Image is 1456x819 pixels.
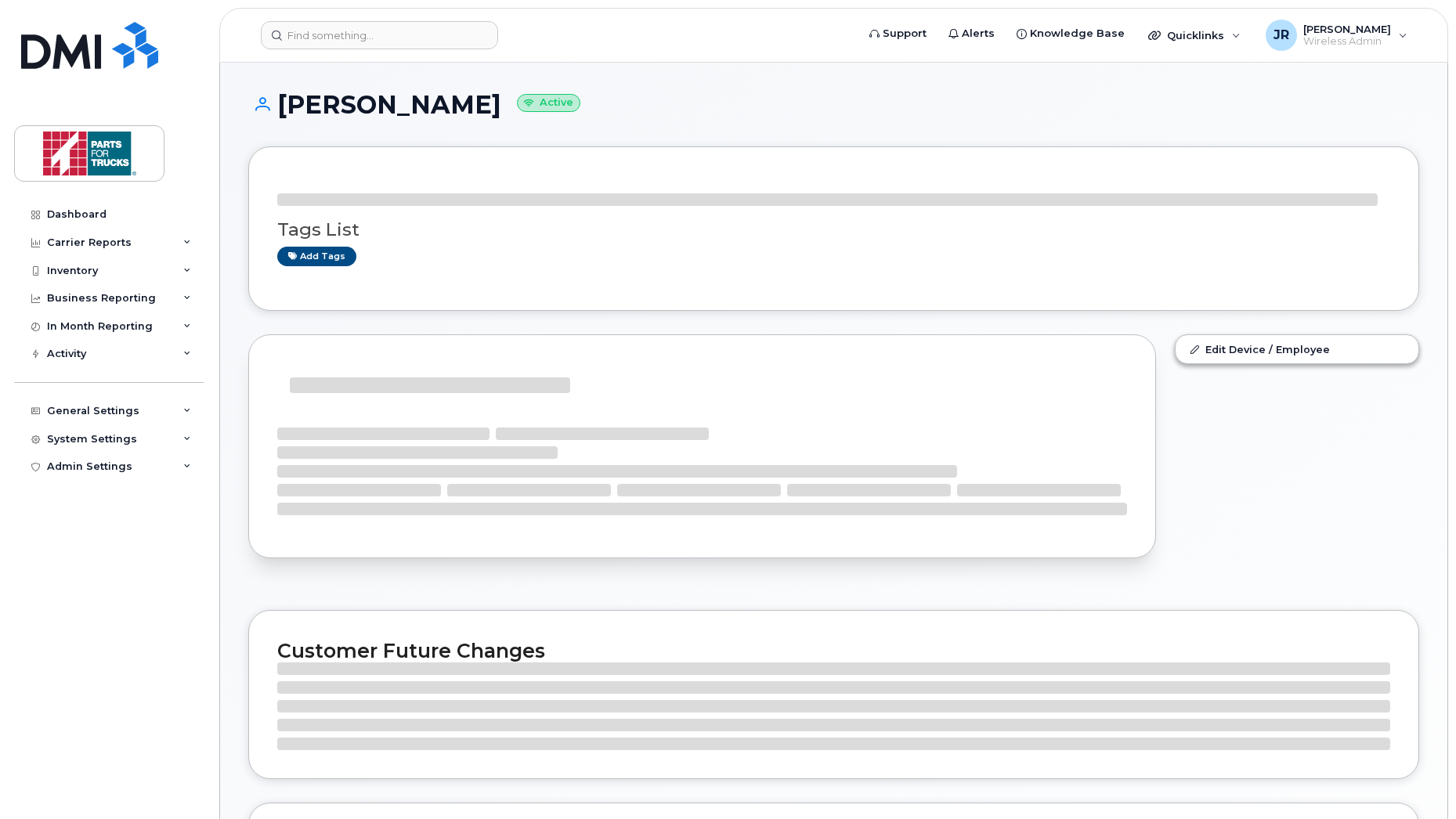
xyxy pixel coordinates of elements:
[517,94,580,112] small: Active
[277,220,1390,240] h3: Tags List
[277,639,1390,662] h2: Customer Future Changes
[1176,335,1418,363] a: Edit Device / Employee
[277,247,356,266] a: Add tags
[248,91,1419,118] h1: [PERSON_NAME]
